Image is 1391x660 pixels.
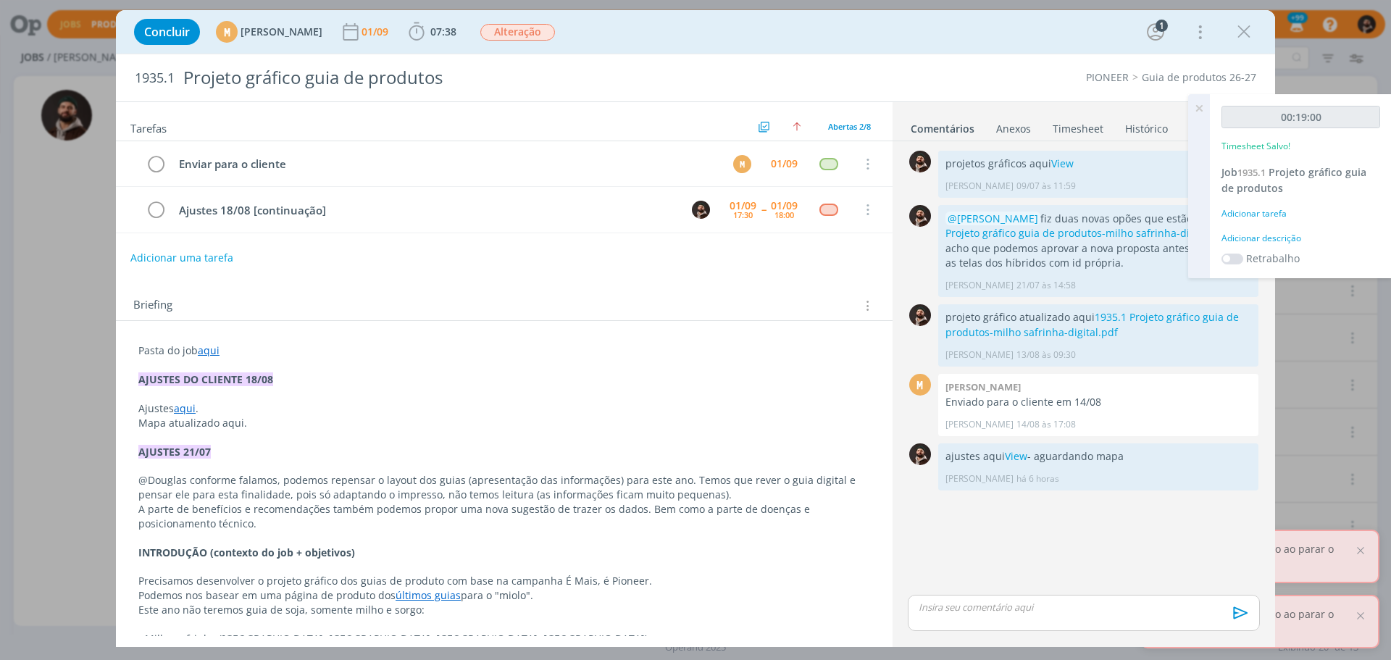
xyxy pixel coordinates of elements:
span: Alteração [480,24,555,41]
div: 17:30 [733,211,753,219]
div: dialog [116,10,1275,647]
button: M[PERSON_NAME] [216,21,322,43]
div: M [909,374,931,396]
p: projetos gráficos aqui [945,156,1251,171]
div: Adicionar tarefa [1221,207,1380,220]
div: 01/09 [362,27,391,37]
p: @Douglas conforme falamos, podemos repensar o layout dos guias (apresentação das informações) par... [138,473,870,502]
span: 14/08 às 17:08 [1016,418,1076,431]
a: View [1005,449,1027,463]
img: arrow-up.svg [793,122,801,131]
p: Ajustes . [138,401,870,416]
img: D [909,443,931,465]
img: D [909,151,931,172]
img: D [909,304,931,326]
div: Enviar para o cliente [172,155,719,173]
div: Anexos [996,122,1031,136]
span: Briefing [133,296,172,315]
p: fiz duas novas opões que estão aqui - acho que podemos aprovar a nova proposta antes de layoutar ... [945,212,1251,271]
span: Projeto gráfico guia de produtos [1221,165,1366,195]
a: View [1051,156,1074,170]
button: Alteração [480,23,556,41]
img: D [909,205,931,227]
a: aqui [174,401,196,415]
p: Precisamos desenvolver o projeto gráfico dos guias de produto com base na campanha É Mais, é Pion... [138,574,870,588]
a: Histórico [1124,115,1169,136]
div: Projeto gráfico guia de produtos [177,60,783,96]
button: Adicionar uma tarefa [130,245,234,271]
p: [PERSON_NAME] [945,348,1014,362]
p: ajustes aqui - aguardando mapa [945,449,1251,464]
a: Job1935.1Projeto gráfico guia de produtos [1221,165,1366,195]
button: Concluir [134,19,200,45]
b: [PERSON_NAME] [945,380,1021,393]
span: @[PERSON_NAME] [948,212,1038,225]
p: Este ano não teremos guia de soja, somente milho e sorgo: [138,603,870,617]
div: Adicionar descrição [1221,232,1380,245]
span: há 6 horas [1016,472,1059,485]
strong: INTRODUÇÃO (contexto do job + objetivos) [138,546,355,559]
button: 1 [1144,20,1167,43]
div: M [733,155,751,173]
img: D [692,201,710,219]
p: A parte de benefícios e recomendações também podemos propor uma nova sugestão de trazer os dados.... [138,502,870,531]
button: 07:38 [405,20,460,43]
a: aqui [198,343,220,357]
p: [PERSON_NAME] [945,180,1014,193]
a: Guia de produtos 26-27 [1142,70,1256,84]
span: 1935.1 [1237,166,1266,179]
p: Pasta do job [138,343,870,358]
span: Concluir [144,26,190,38]
div: M [216,21,238,43]
div: 1 [1156,20,1168,32]
p: Podemos nos basear em uma página de produto dos para o "miolo". [138,588,870,603]
div: 01/09 [771,201,798,211]
a: 1935.1 Projeto gráfico guia de produtos-milho safrinha-digital.pdf [945,212,1249,240]
span: 13/08 às 09:30 [1016,348,1076,362]
span: 09/07 às 11:59 [1016,180,1076,193]
p: Enviado para o cliente em 14/08 [945,395,1251,409]
a: 1935.1 Projeto gráfico guia de produtos-milho safrinha-digital.pdf [945,310,1239,338]
span: 21/07 às 14:58 [1016,279,1076,292]
p: Timesheet Salvo! [1221,140,1290,153]
p: [PERSON_NAME] [945,279,1014,292]
strong: AJUSTES 21/07 [138,445,211,459]
a: últimos guias [396,588,461,602]
span: Abertas 2/8 [828,121,871,132]
div: 01/09 [730,201,756,211]
button: M [731,153,753,175]
a: Timesheet [1052,115,1104,136]
div: 18:00 [774,211,794,219]
span: 1935.1 [135,70,175,86]
p: - Milho safrinha ([GEOGRAPHIC_DATA], [GEOGRAPHIC_DATA], [GEOGRAPHIC_DATA], [GEOGRAPHIC_DATA]) [138,632,870,646]
button: D [690,199,711,220]
p: Mapa atualizado aqui. [138,416,870,430]
strong: AJUSTES DO CLIENTE 18/08 [138,372,273,386]
div: 01/09 [771,159,798,169]
span: [PERSON_NAME] [241,27,322,37]
span: -- [761,204,766,214]
label: Retrabalho [1246,251,1300,266]
a: Comentários [910,115,975,136]
p: [PERSON_NAME] [945,472,1014,485]
div: Ajustes 18/08 [continuação] [172,201,678,220]
span: 07:38 [430,25,456,38]
span: Tarefas [130,118,167,135]
a: PIONEER [1086,70,1129,84]
p: projeto gráfico atualizado aqui [945,310,1251,340]
p: [PERSON_NAME] [945,418,1014,431]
